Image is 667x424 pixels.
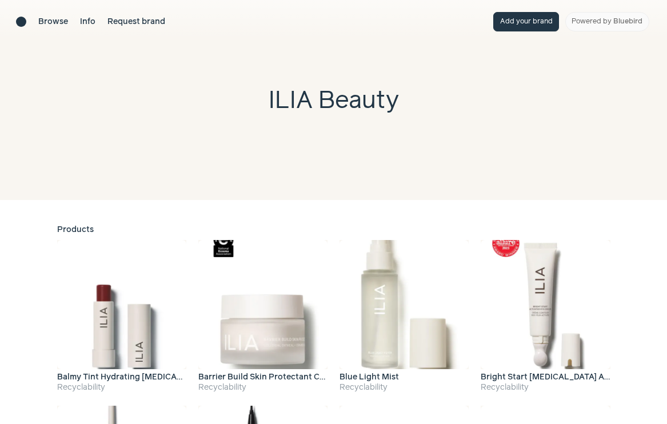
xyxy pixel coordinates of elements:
[80,16,95,28] a: Info
[481,382,610,394] h4: Recyclability
[57,382,186,394] h4: Recyclability
[57,240,186,369] img: Balmy Tint Hydrating Lip Balm
[613,18,642,25] span: Bluebird
[565,12,649,31] a: Powered by Bluebird
[493,12,559,31] button: Add your brand
[38,16,68,28] a: Browse
[57,373,215,381] span: Balmy Tint Hydrating [MEDICAL_DATA]
[198,240,327,369] img: Barrier Build Skin Protectant Cream
[198,382,327,394] h4: Recyclability
[340,382,469,394] h4: Recyclability
[481,240,610,369] img: Bright Start Retinol Alternative Eye Cream
[340,240,469,394] a: Blue Light Mist Blue Light Mist Recyclability
[198,373,327,382] h3: Barrier Build Skin Protectant Cream
[57,373,186,382] h3: Balmy Tint Hydrating Lip Balm
[198,373,345,381] span: Barrier Build Skin Protectant Cream
[198,240,327,394] a: Barrier Build Skin Protectant Cream Barrier Build Skin Protectant Cream Recyclability
[107,16,165,28] a: Request brand
[57,240,186,394] a: Balmy Tint Hydrating Lip Balm Balmy Tint Hydrating [MEDICAL_DATA] Recyclability
[340,373,405,381] span: Blue Light Mist
[340,240,469,369] img: Blue Light Mist
[340,373,405,382] h3: Blue Light Mist
[57,224,610,236] h2: Products
[481,373,610,382] h3: Bright Start Retinol Alternative Eye Cream
[481,240,610,394] a: Bright Start Retinol Alternative Eye Cream Bright Start [MEDICAL_DATA] Alternative Eye Cream Recy...
[16,17,26,27] a: Brand directory home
